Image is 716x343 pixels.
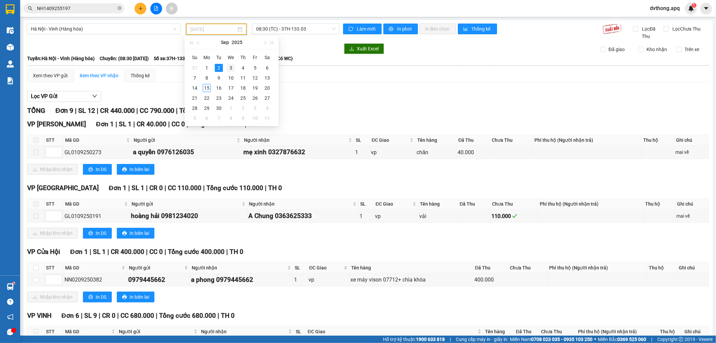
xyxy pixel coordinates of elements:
[693,3,695,8] span: 1
[417,148,455,157] div: chăn
[256,24,335,34] span: 08:30 (TC) - 37H-133.03
[129,264,183,271] span: Người gửi
[122,167,127,172] span: printer
[251,74,259,82] div: 12
[88,295,93,300] span: printer
[261,83,273,93] td: 2025-09-20
[117,5,122,12] span: close-circle
[44,326,63,337] th: STT
[88,231,93,236] span: printer
[249,83,261,93] td: 2025-09-19
[239,104,247,112] div: 2
[645,4,685,12] span: dvthong.apq
[213,83,225,93] td: 2025-09-16
[239,64,247,72] div: 4
[70,248,88,256] span: Đơn 1
[227,84,235,92] div: 17
[83,292,112,302] button: printerIn DS
[189,113,201,123] td: 2025-10-05
[80,72,118,79] div: Xem theo VP nhận
[225,63,237,73] td: 2025-09-03
[122,295,127,300] span: printer
[418,199,458,210] th: Tên hàng
[263,104,271,112] div: 4
[83,164,112,175] button: printerIn DS
[63,146,132,159] td: GL0109250273
[102,312,115,319] span: CR 0
[96,293,106,301] span: In DS
[239,74,247,82] div: 11
[473,262,508,273] th: Đã Thu
[547,262,647,273] th: Phí thu hộ (Người nhận trả)
[201,73,213,83] td: 2025-09-08
[169,6,174,11] span: aim
[225,83,237,93] td: 2025-09-17
[7,283,14,290] img: warehouse-icon
[64,275,126,284] div: NN0209250382
[294,275,306,284] div: 1
[44,199,63,210] th: STT
[203,94,211,102] div: 22
[670,25,702,33] span: Lọc Chưa Thu
[221,36,229,49] button: Sep
[237,103,249,113] td: 2025-10-02
[189,103,201,113] td: 2025-09-28
[44,135,63,146] th: STT
[27,228,78,239] button: downloadNhập kho nhận
[111,248,144,256] span: CR 400.000
[7,314,13,320] span: notification
[189,52,201,63] th: Su
[65,328,110,335] span: Mã GD
[117,228,154,239] button: printerIn biên lai
[237,83,249,93] td: 2025-09-18
[92,93,97,99] span: down
[107,248,109,256] span: |
[179,106,242,115] span: Tổng cước 1.230.000
[644,46,670,53] span: Kho nhận
[512,213,517,219] span: check
[133,147,241,157] div: a quyền 0976126035
[261,52,273,63] th: Sa
[249,93,261,103] td: 2025-09-26
[149,248,163,256] span: CC 0
[191,64,199,72] div: 31
[294,326,306,337] th: SL
[140,106,174,115] span: CC 790.000
[63,273,127,287] td: NN0209250382
[457,135,490,146] th: Đã Thu
[96,120,114,128] span: Đơn 1
[261,63,273,73] td: 2025-09-06
[249,73,261,83] td: 2025-09-12
[268,184,282,192] span: TH 0
[190,26,236,33] input: 02/09/2025
[164,184,166,192] span: |
[203,114,211,122] div: 6
[308,328,477,335] span: ĐC Giao
[206,184,263,192] span: Tổng cước 110.000
[215,64,223,72] div: 2
[134,136,235,144] span: Người gửi
[508,262,547,273] th: Chưa Thu
[309,264,342,271] span: ĐC Giao
[251,64,259,72] div: 5
[109,184,127,192] span: Đơn 1
[117,292,154,302] button: printerIn biên lai
[138,6,143,11] span: plus
[293,262,307,273] th: SL
[27,91,101,102] button: Lọc VP Gửi
[349,262,473,273] th: Tên hàng
[472,25,492,33] span: Thống kê
[230,248,243,256] span: TH 0
[218,312,219,319] span: |
[122,231,127,236] span: printer
[75,106,77,115] span: |
[474,275,507,284] div: 400.000
[166,3,178,14] button: aim
[354,135,370,146] th: SL
[215,74,223,82] div: 9
[203,104,211,112] div: 29
[243,147,353,157] div: mẹ xinh 0327876632
[375,212,417,220] div: vp
[100,106,135,115] span: CR 440.000
[227,64,235,72] div: 3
